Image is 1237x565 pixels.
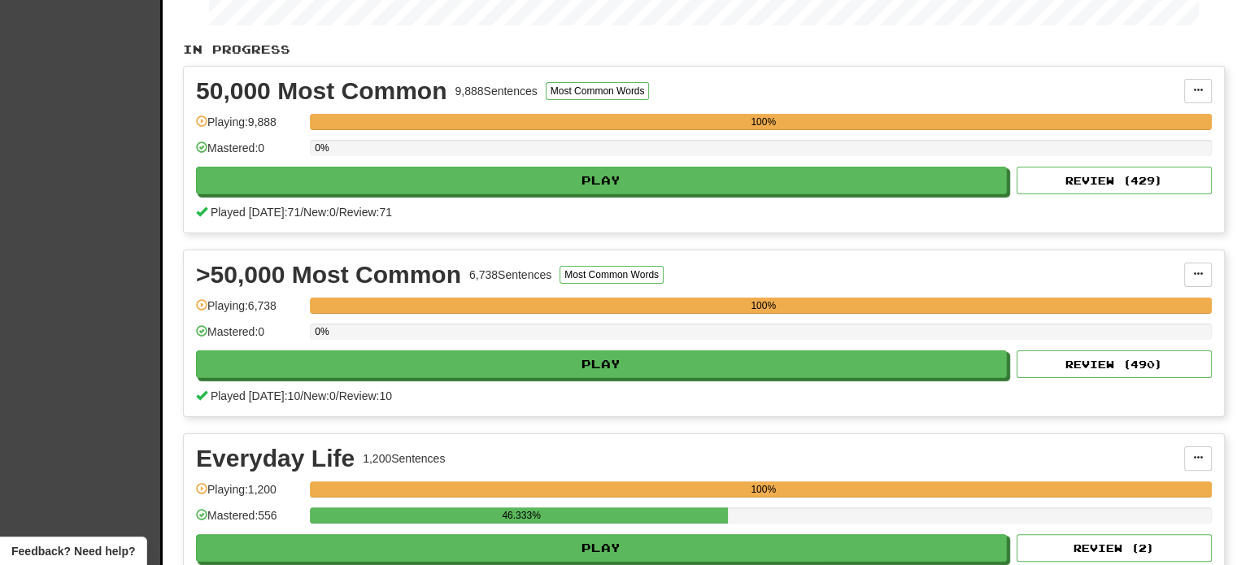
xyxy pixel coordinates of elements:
[336,206,339,219] span: /
[196,324,302,350] div: Mastered: 0
[546,82,650,100] button: Most Common Words
[1017,350,1212,378] button: Review (490)
[196,446,355,471] div: Everyday Life
[315,481,1212,498] div: 100%
[196,534,1007,562] button: Play
[315,507,728,524] div: 46.333%
[196,140,302,167] div: Mastered: 0
[560,266,664,284] button: Most Common Words
[196,263,461,287] div: >50,000 Most Common
[196,114,302,141] div: Playing: 9,888
[211,206,300,219] span: Played [DATE]: 71
[315,298,1212,314] div: 100%
[196,298,302,324] div: Playing: 6,738
[469,267,551,283] div: 6,738 Sentences
[300,389,303,402] span: /
[1017,167,1212,194] button: Review (429)
[303,206,336,219] span: New: 0
[183,41,1225,58] p: In Progress
[196,507,302,534] div: Mastered: 556
[455,83,537,99] div: 9,888 Sentences
[300,206,303,219] span: /
[11,543,135,559] span: Open feedback widget
[303,389,336,402] span: New: 0
[315,114,1212,130] div: 100%
[196,350,1007,378] button: Play
[211,389,300,402] span: Played [DATE]: 10
[196,79,446,103] div: 50,000 Most Common
[196,167,1007,194] button: Play
[339,206,392,219] span: Review: 71
[339,389,392,402] span: Review: 10
[336,389,339,402] span: /
[196,481,302,508] div: Playing: 1,200
[363,450,445,467] div: 1,200 Sentences
[1017,534,1212,562] button: Review (2)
